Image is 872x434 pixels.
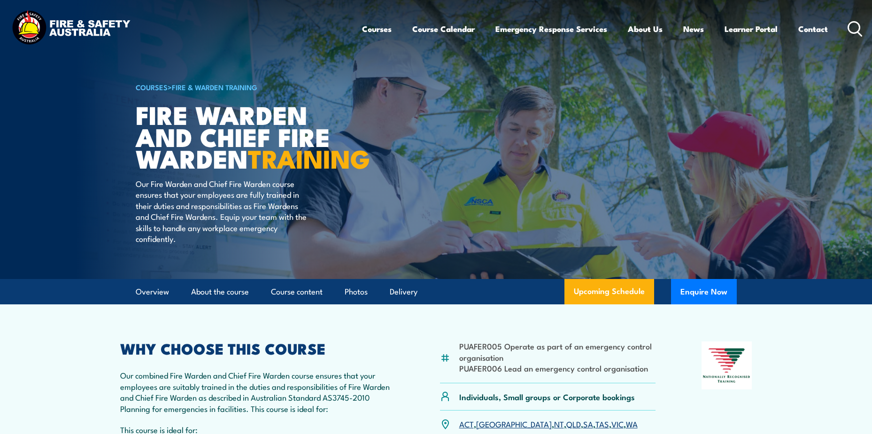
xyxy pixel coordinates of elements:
a: QLD [566,418,581,429]
a: Overview [136,279,169,304]
a: Courses [362,16,392,41]
a: COURSES [136,82,168,92]
a: Photos [345,279,368,304]
button: Enquire Now [671,279,737,304]
li: PUAFER005 Operate as part of an emergency control organisation [459,341,656,363]
a: Upcoming Schedule [564,279,654,304]
p: Individuals, Small groups or Corporate bookings [459,391,635,402]
h6: > [136,81,368,93]
h1: Fire Warden and Chief Fire Warden [136,103,368,169]
a: Learner Portal [725,16,778,41]
a: Contact [798,16,828,41]
strong: TRAINING [248,138,370,177]
a: Delivery [390,279,417,304]
a: TAS [595,418,609,429]
p: Our Fire Warden and Chief Fire Warden course ensures that your employees are fully trained in the... [136,178,307,244]
a: Emergency Response Services [495,16,607,41]
a: ACT [459,418,474,429]
a: Course Calendar [412,16,475,41]
a: [GEOGRAPHIC_DATA] [476,418,552,429]
a: NT [554,418,564,429]
a: VIC [611,418,624,429]
img: Nationally Recognised Training logo. [702,341,752,389]
a: About the course [191,279,249,304]
h2: WHY CHOOSE THIS COURSE [120,341,394,355]
p: Our combined Fire Warden and Chief Fire Warden course ensures that your employees are suitably tr... [120,370,394,414]
a: About Us [628,16,663,41]
p: , , , , , , , [459,418,638,429]
a: SA [583,418,593,429]
a: WA [626,418,638,429]
a: News [683,16,704,41]
a: Course content [271,279,323,304]
li: PUAFER006 Lead an emergency control organisation [459,363,656,373]
a: Fire & Warden Training [172,82,257,92]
